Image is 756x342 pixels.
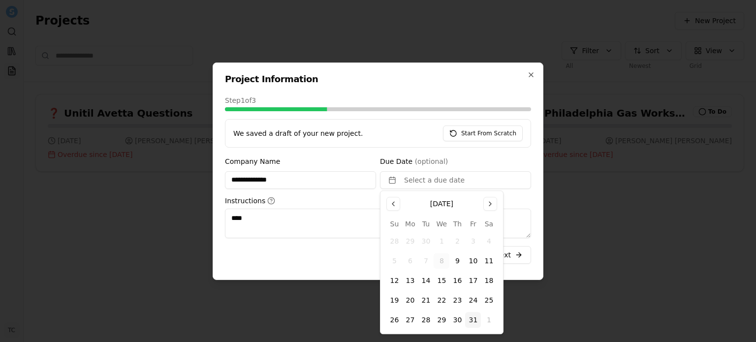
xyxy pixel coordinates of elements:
button: Saturday, October 25th, 2025 [481,292,497,308]
span: We saved a draft of your new project. [233,128,363,138]
button: Friday, October 24th, 2025 [465,292,481,308]
button: Next [486,246,531,264]
button: Sunday, October 19th, 2025 [386,292,402,308]
label: Due Date [380,157,448,165]
th: Wednesday [434,218,449,229]
button: Wednesday, October 22nd, 2025 [434,292,449,308]
button: Select a due date [380,171,531,189]
button: Wednesday, October 15th, 2025 [434,273,449,288]
button: Friday, October 10th, 2025 [465,253,481,269]
button: Monday, October 13th, 2025 [402,273,418,288]
button: Monday, October 27th, 2025 [402,312,418,328]
label: Instructions [225,197,531,205]
button: Start From Scratch [443,125,523,141]
th: Friday [465,218,481,229]
button: Saturday, October 18th, 2025 [481,273,497,288]
button: Thursday, October 23rd, 2025 [449,292,465,308]
button: Tuesday, October 14th, 2025 [418,273,434,288]
button: Wednesday, October 29th, 2025 [434,312,449,328]
button: Go to the Previous Month [386,197,400,211]
th: Sunday [386,218,402,229]
span: Step 1 of 3 [225,95,256,105]
button: [DATE] [406,197,477,211]
button: Saturday, November 1st, 2025 [481,312,497,328]
th: Monday [402,218,418,229]
span: (optional) [415,157,448,165]
button: Sunday, October 12th, 2025 [386,273,402,288]
button: Tuesday, October 21st, 2025 [418,292,434,308]
th: Thursday [449,218,465,229]
button: Saturday, October 11th, 2025 [481,253,497,269]
button: Tuesday, October 28th, 2025 [418,312,434,328]
button: Thursday, October 30th, 2025 [449,312,465,328]
label: Company Name [225,157,280,165]
button: Friday, October 31st, 2025 [465,312,481,328]
table: October 2025 [386,218,497,328]
h2: Project Information [225,75,531,84]
button: Sunday, October 26th, 2025 [386,312,402,328]
button: Friday, October 17th, 2025 [465,273,481,288]
button: Thursday, October 9th, 2025 [449,253,465,269]
button: Monday, October 20th, 2025 [402,292,418,308]
button: Go to the Next Month [483,197,497,211]
th: Saturday [481,218,497,229]
button: Thursday, October 16th, 2025 [449,273,465,288]
span: Start From Scratch [461,129,516,137]
th: Tuesday [418,218,434,229]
